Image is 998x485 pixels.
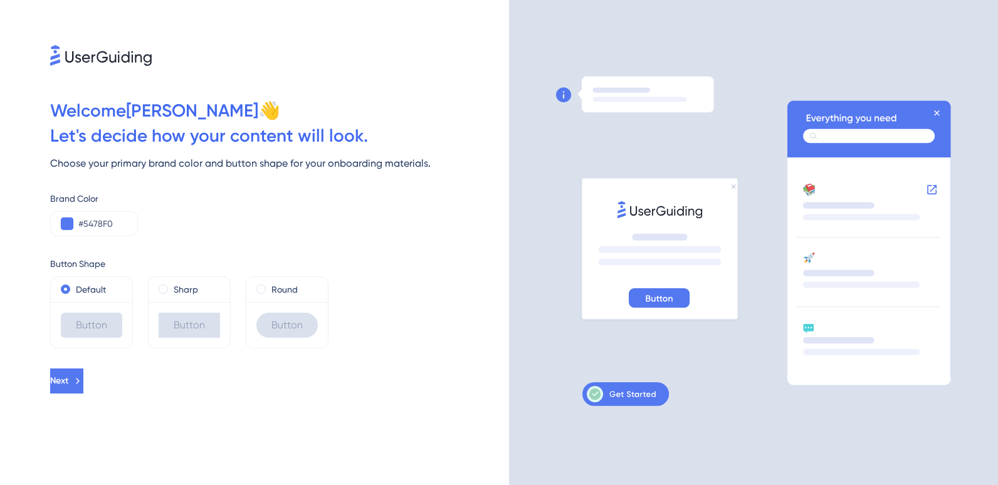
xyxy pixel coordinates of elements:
[50,368,83,394] button: Next
[50,123,509,149] div: Let ' s decide how your content will look.
[50,256,509,271] div: Button Shape
[159,313,220,338] div: Button
[61,313,122,338] div: Button
[50,191,509,206] div: Brand Color
[174,282,198,297] label: Sharp
[50,373,68,389] span: Next
[76,282,106,297] label: Default
[271,282,298,297] label: Round
[256,313,318,338] div: Button
[50,98,509,123] div: Welcome [PERSON_NAME] 👋
[50,156,509,171] div: Choose your primary brand color and button shape for your onboarding materials.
